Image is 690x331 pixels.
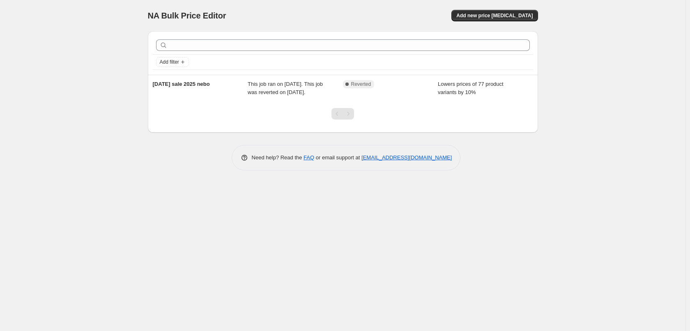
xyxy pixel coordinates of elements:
[361,154,452,161] a: [EMAIL_ADDRESS][DOMAIN_NAME]
[451,10,538,21] button: Add new price [MEDICAL_DATA]
[252,154,304,161] span: Need help? Read the
[148,11,226,20] span: NA Bulk Price Editor
[351,81,371,87] span: Reverted
[438,81,504,95] span: Lowers prices of 77 product variants by 10%
[456,12,533,19] span: Add new price [MEDICAL_DATA]
[304,154,314,161] a: FAQ
[248,81,323,95] span: This job ran on [DATE]. This job was reverted on [DATE].
[160,59,179,65] span: Add filter
[314,154,361,161] span: or email support at
[156,57,189,67] button: Add filter
[331,108,354,120] nav: Pagination
[153,81,210,87] span: [DATE] sale 2025 nebo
